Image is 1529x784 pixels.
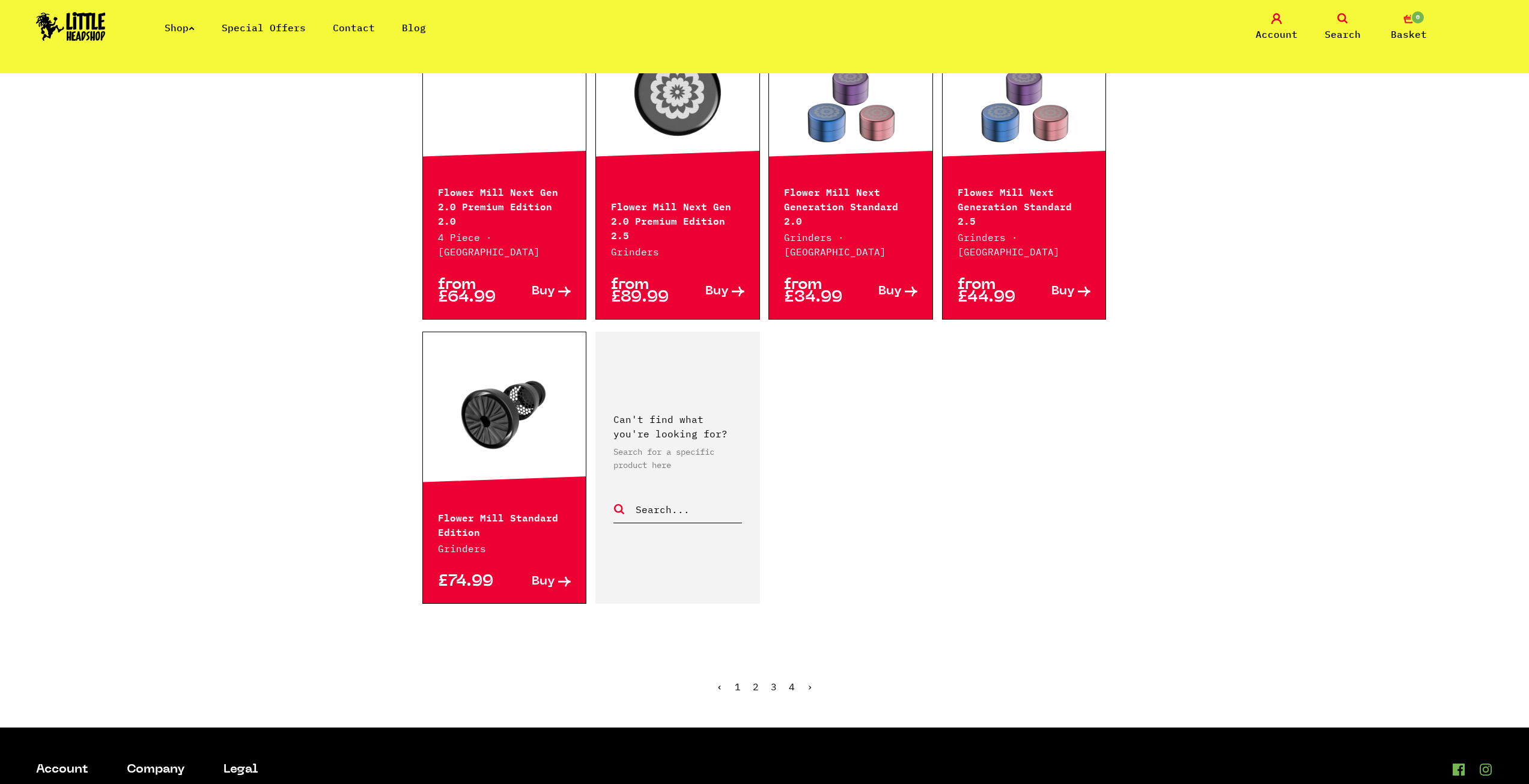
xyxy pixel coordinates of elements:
p: Flower Mill Next Generation Standard 2.5 [958,184,1091,227]
p: £74.99 [438,576,505,588]
span: Account [1256,27,1298,41]
a: Buy [678,279,744,304]
p: Grinders [438,541,571,556]
p: Search for a specific product here [613,445,742,472]
a: 0 Basket [1379,13,1439,41]
p: from £64.99 [438,279,505,304]
p: Flower Mill Next Generation Standard 2.0 [784,184,917,227]
p: Grinders · [GEOGRAPHIC_DATA] [958,230,1091,259]
span: 1 [735,681,741,693]
p: Grinders · [GEOGRAPHIC_DATA] [784,230,917,259]
a: 4 [789,681,795,693]
img: Little Head Shop Logo [36,12,106,41]
a: Contact [333,22,375,34]
li: Account [36,764,88,776]
p: from £44.99 [958,279,1024,304]
li: Legal [223,764,266,776]
a: 3 [771,681,777,693]
p: Flower Mill Next Gen 2.0 Premium Edition 2.0 [438,184,571,227]
a: Hurry! Low Stock [596,28,759,148]
span: ‹ [717,681,723,693]
input: Search... [634,502,742,517]
span: Buy [532,285,555,298]
p: 4 Piece · [GEOGRAPHIC_DATA] [438,230,571,259]
a: Next » [807,681,813,693]
li: Company [127,764,185,776]
a: Search [1313,13,1373,41]
li: « Previous [717,682,723,691]
span: Basket [1391,27,1427,41]
span: 0 [1411,10,1425,25]
a: Buy [504,279,571,304]
p: from £34.99 [784,279,851,304]
p: Flower Mill Standard Edition [438,509,571,538]
span: Buy [1051,285,1075,298]
a: Buy [1024,279,1091,304]
span: Buy [878,285,902,298]
a: 2 [753,681,759,693]
p: Can't find what you're looking for? [613,412,742,441]
p: from £89.99 [611,279,678,304]
a: Hurry! Low Stock [423,28,586,148]
a: Blog [402,22,426,34]
a: Special Offers [222,22,306,34]
a: Buy [504,576,571,588]
span: Buy [532,576,555,588]
a: Hurry! Low Stock [943,28,1106,148]
a: Shop [165,22,195,34]
span: Search [1325,27,1361,41]
a: Buy [851,279,917,304]
p: Flower Mill Next Gen 2.0 Premium Edition 2.5 [611,198,744,242]
span: Buy [705,285,729,298]
p: Grinders [611,245,744,259]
